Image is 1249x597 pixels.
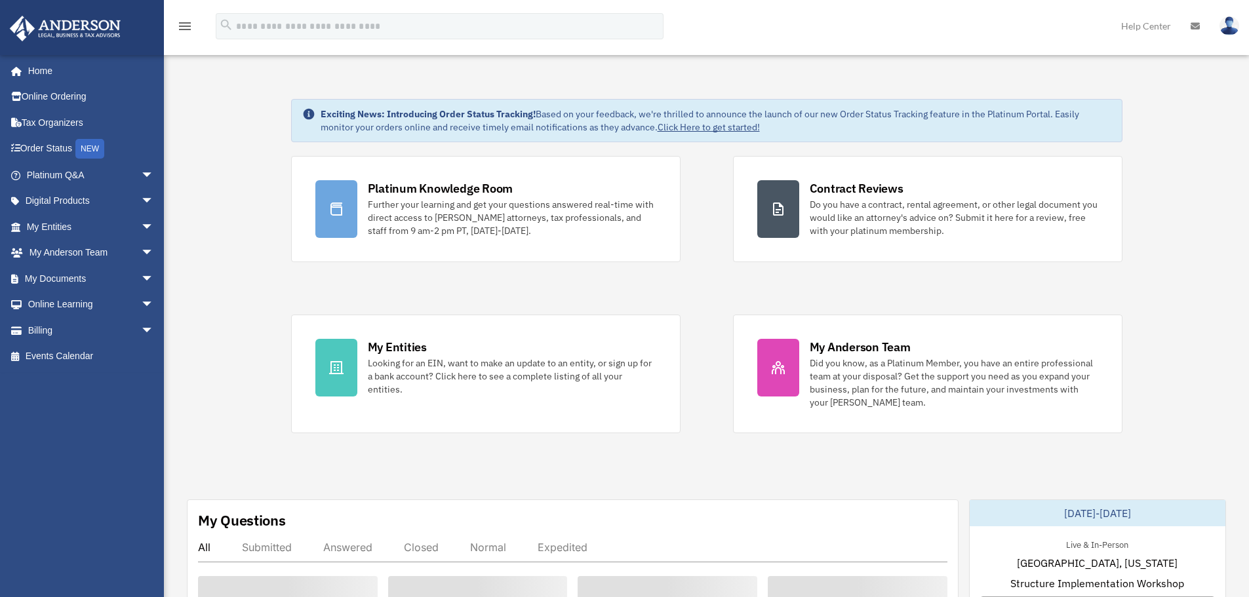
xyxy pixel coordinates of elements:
a: My Entitiesarrow_drop_down [9,214,174,240]
a: Billingarrow_drop_down [9,317,174,343]
span: arrow_drop_down [141,162,167,189]
a: My Entities Looking for an EIN, want to make an update to an entity, or sign up for a bank accoun... [291,315,681,433]
div: Expedited [538,541,587,554]
div: My Entities [368,339,427,355]
div: My Anderson Team [810,339,911,355]
a: Online Ordering [9,84,174,110]
a: Platinum Q&Aarrow_drop_down [9,162,174,188]
div: Do you have a contract, rental agreement, or other legal document you would like an attorney's ad... [810,198,1098,237]
span: arrow_drop_down [141,265,167,292]
div: Normal [470,541,506,554]
div: Contract Reviews [810,180,903,197]
div: Further your learning and get your questions answered real-time with direct access to [PERSON_NAM... [368,198,656,237]
a: menu [177,23,193,34]
div: Submitted [242,541,292,554]
a: My Documentsarrow_drop_down [9,265,174,292]
div: My Questions [198,510,286,530]
span: arrow_drop_down [141,188,167,215]
a: Contract Reviews Do you have a contract, rental agreement, or other legal document you would like... [733,156,1122,262]
img: Anderson Advisors Platinum Portal [6,16,125,41]
a: Online Learningarrow_drop_down [9,292,174,318]
div: All [198,541,210,554]
div: Looking for an EIN, want to make an update to an entity, or sign up for a bank account? Click her... [368,356,656,396]
div: NEW [75,139,104,159]
a: Click Here to get started! [658,121,760,133]
span: arrow_drop_down [141,292,167,318]
span: [GEOGRAPHIC_DATA], [US_STATE] [1017,555,1178,571]
a: Platinum Knowledge Room Further your learning and get your questions answered real-time with dire... [291,156,681,262]
div: Live & In-Person [1056,537,1139,550]
a: Digital Productsarrow_drop_down [9,188,174,214]
div: [DATE]-[DATE] [970,500,1225,526]
span: arrow_drop_down [141,317,167,344]
div: Answered [323,541,372,554]
img: User Pic [1219,16,1239,35]
div: Based on your feedback, we're thrilled to announce the launch of our new Order Status Tracking fe... [321,107,1111,134]
span: arrow_drop_down [141,240,167,267]
a: Order StatusNEW [9,136,174,163]
strong: Exciting News: Introducing Order Status Tracking! [321,108,536,120]
i: search [219,18,233,32]
a: My Anderson Team Did you know, as a Platinum Member, you have an entire professional team at your... [733,315,1122,433]
div: Closed [404,541,439,554]
a: Events Calendar [9,343,174,370]
div: Platinum Knowledge Room [368,180,513,197]
span: arrow_drop_down [141,214,167,241]
a: Home [9,58,167,84]
span: Structure Implementation Workshop [1010,575,1184,591]
div: Did you know, as a Platinum Member, you have an entire professional team at your disposal? Get th... [810,356,1098,409]
a: Tax Organizers [9,109,174,136]
i: menu [177,18,193,34]
a: My Anderson Teamarrow_drop_down [9,240,174,266]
